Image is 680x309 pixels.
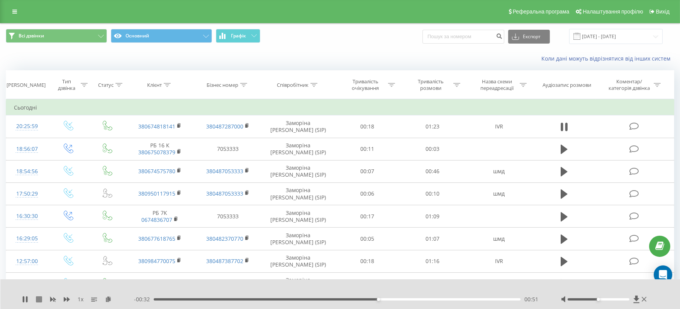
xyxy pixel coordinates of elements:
[465,182,533,205] td: шмд
[206,167,243,175] a: 380487053333
[400,250,465,272] td: 01:16
[138,123,175,130] a: 380674818141
[277,82,309,88] div: Співробітник
[400,160,465,182] td: 00:46
[7,82,46,88] div: [PERSON_NAME]
[583,8,643,15] span: Налаштування профілю
[126,205,194,228] td: РБ 7К
[400,228,465,250] td: 01:07
[206,257,243,265] a: 380487387702
[524,295,538,303] span: 00:51
[465,160,533,182] td: шмд
[654,265,672,284] div: Open Intercom Messenger
[262,250,335,272] td: Заморіна [PERSON_NAME] (SIP)
[216,29,260,43] button: Графік
[400,115,465,138] td: 01:23
[656,8,670,15] span: Вихід
[465,228,533,250] td: шмд
[262,160,335,182] td: Заморіна [PERSON_NAME] (SIP)
[477,78,518,91] div: Назва схеми переадресації
[543,82,591,88] div: Аудіозапис розмови
[422,30,504,44] input: Пошук за номером
[400,138,465,160] td: 00:03
[147,82,162,88] div: Клієнт
[335,115,400,138] td: 00:18
[597,298,600,301] div: Accessibility label
[231,33,246,39] span: Графік
[400,182,465,205] td: 00:10
[541,55,674,62] a: Коли дані можуть відрізнятися вiд інших систем
[262,115,335,138] td: Заморіна [PERSON_NAME] (SIP)
[335,182,400,205] td: 00:06
[513,8,570,15] span: Реферальна програма
[335,228,400,250] td: 00:05
[335,250,400,272] td: 00:18
[14,231,40,246] div: 16:29:05
[465,250,533,272] td: IVR
[14,276,40,291] div: 11:18:53
[335,205,400,228] td: 00:17
[194,205,262,228] td: 7053333
[262,205,335,228] td: Заморіна [PERSON_NAME] (SIP)
[206,123,243,130] a: 380487287000
[138,167,175,175] a: 380674575780
[138,190,175,197] a: 380950117915
[335,138,400,160] td: 00:11
[138,257,175,265] a: 380984770075
[400,205,465,228] td: 01:09
[465,115,533,138] td: IVR
[6,100,674,115] td: Сьогодні
[138,149,175,156] a: 380675078379
[111,29,212,43] button: Основний
[206,190,243,197] a: 380487053333
[6,29,107,43] button: Всі дзвінки
[207,82,238,88] div: Бізнес номер
[262,182,335,205] td: Заморіна [PERSON_NAME] (SIP)
[206,235,243,242] a: 380482370770
[98,82,114,88] div: Статус
[14,254,40,269] div: 12:57:00
[14,186,40,201] div: 17:50:29
[54,78,78,91] div: Тип дзвінка
[607,78,652,91] div: Коментар/категорія дзвінка
[400,272,465,295] td: 00:05
[377,298,380,301] div: Accessibility label
[508,30,550,44] button: Експорт
[14,119,40,134] div: 20:25:59
[262,138,335,160] td: Заморіна [PERSON_NAME] (SIP)
[14,142,40,157] div: 18:56:07
[138,235,175,242] a: 380677618765
[262,228,335,250] td: Заморіна [PERSON_NAME] (SIP)
[126,138,194,160] td: РБ 16 К
[19,33,44,39] span: Всі дзвінки
[14,164,40,179] div: 18:54:56
[335,272,400,295] td: 00:06
[141,216,172,223] a: 0674836707
[134,295,154,303] span: - 00:32
[78,295,83,303] span: 1 x
[262,272,335,295] td: Заморіна [PERSON_NAME] (SIP)
[410,78,451,91] div: Тривалість розмови
[194,138,262,160] td: 7053333
[465,272,533,295] td: шмд
[14,209,40,224] div: 16:30:30
[335,160,400,182] td: 00:07
[345,78,386,91] div: Тривалість очікування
